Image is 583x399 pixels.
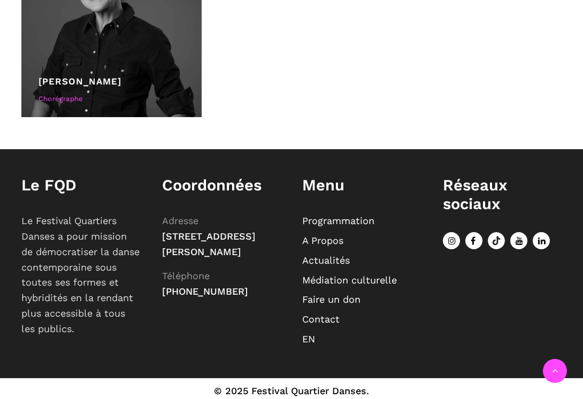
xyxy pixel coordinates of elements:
[162,286,248,297] span: [PHONE_NUMBER]
[11,383,572,399] div: © 2025 Festival Quartier Danses.
[302,274,397,286] a: Médiation culturelle
[302,176,421,195] h1: Menu
[162,176,281,195] h1: Coordonnées
[302,215,374,226] a: Programmation
[302,294,360,305] a: Faire un don
[21,213,141,336] p: Le Festival Quartiers Danses a pour mission de démocratiser la danse contemporaine sous toutes se...
[39,76,121,87] a: [PERSON_NAME]
[443,176,562,213] h1: Réseaux sociaux
[162,215,198,226] span: Adresse
[162,270,210,281] span: Téléphone
[302,235,343,246] a: A Propos
[21,176,141,195] h1: Le FQD
[302,255,350,266] a: Actualités
[39,94,185,105] div: Chorégraphe
[302,313,340,325] a: Contact
[162,231,256,257] span: [STREET_ADDRESS][PERSON_NAME]
[302,333,315,344] a: EN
